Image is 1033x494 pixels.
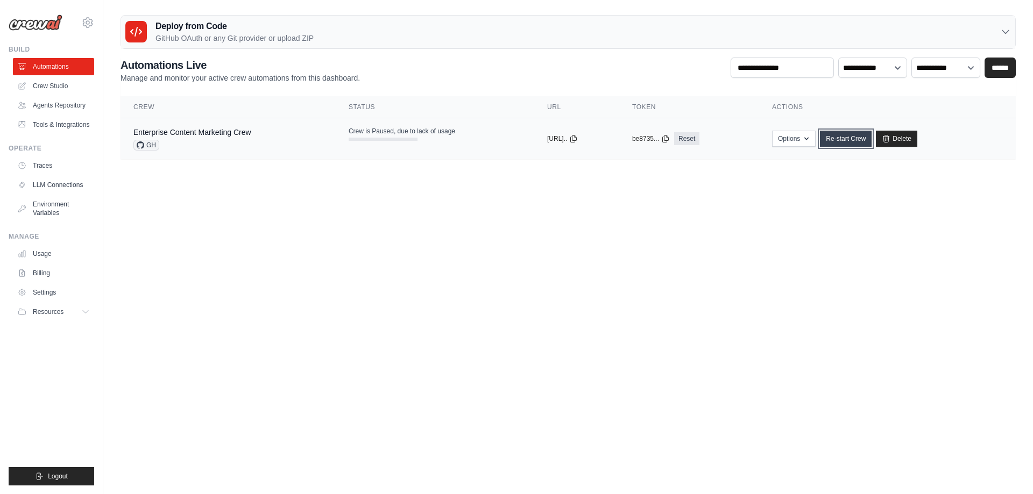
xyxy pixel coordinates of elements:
button: be8735... [632,134,670,143]
img: Logo [9,15,62,31]
div: Build [9,45,94,54]
button: Resources [13,303,94,320]
button: Logout [9,467,94,485]
h3: Deploy from Code [155,20,314,33]
button: Options [772,131,816,147]
span: Crew is Paused, due to lack of usage [349,127,455,135]
a: Delete [876,131,917,147]
a: Reset [674,132,699,145]
a: Automations [13,58,94,75]
a: Traces [13,157,94,174]
a: Re-start Crew [820,131,872,147]
span: Resources [33,307,63,316]
th: Status [336,96,534,118]
th: Token [619,96,759,118]
div: Manage [9,232,94,241]
a: LLM Connections [13,176,94,194]
a: Settings [13,284,94,301]
div: Operate [9,144,94,153]
a: Enterprise Content Marketing Crew [133,128,251,137]
a: Environment Variables [13,196,94,221]
span: GH [133,140,159,151]
a: Crew Studio [13,77,94,95]
th: Crew [121,96,336,118]
a: Agents Repository [13,97,94,114]
span: Logout [48,472,68,481]
a: Billing [13,264,94,282]
h2: Automations Live [121,58,360,73]
th: URL [534,96,619,118]
p: Manage and monitor your active crew automations from this dashboard. [121,73,360,83]
a: Tools & Integrations [13,116,94,133]
p: GitHub OAuth or any Git provider or upload ZIP [155,33,314,44]
a: Usage [13,245,94,262]
th: Actions [759,96,1016,118]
